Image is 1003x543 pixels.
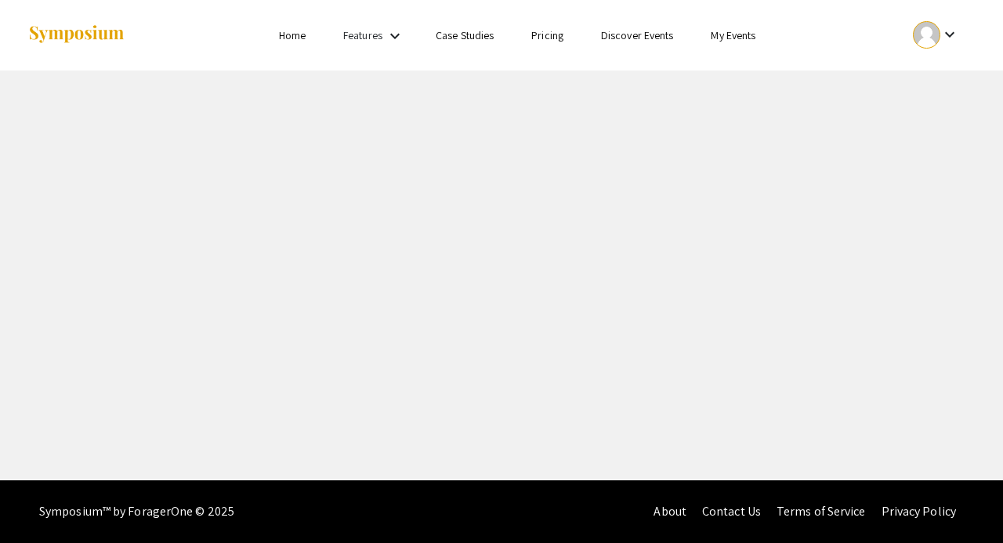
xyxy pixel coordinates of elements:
a: Contact Us [702,503,761,519]
img: Symposium by ForagerOne [27,24,125,45]
a: Home [279,28,306,42]
mat-icon: Expand account dropdown [940,25,959,44]
a: Pricing [531,28,563,42]
a: Privacy Policy [882,503,956,519]
a: Terms of Service [777,503,866,519]
div: Symposium™ by ForagerOne © 2025 [39,480,234,543]
a: About [654,503,686,519]
a: My Events [711,28,755,42]
mat-icon: Expand Features list [386,27,404,45]
a: Case Studies [436,28,494,42]
button: Expand account dropdown [896,17,976,52]
a: Features [343,28,382,42]
a: Discover Events [601,28,674,42]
